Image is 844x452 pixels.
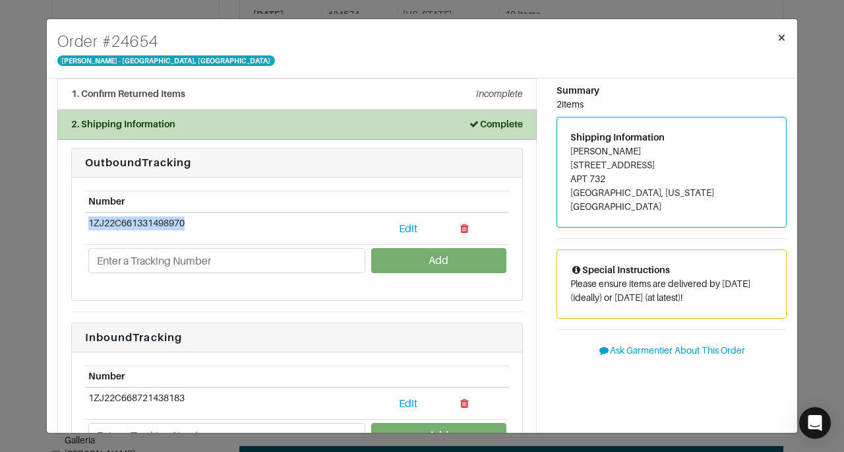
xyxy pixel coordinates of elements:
[476,88,523,99] em: Incomplete
[570,145,773,214] address: [PERSON_NAME] [STREET_ADDRESS] APT 732 [GEOGRAPHIC_DATA], [US_STATE][GEOGRAPHIC_DATA]
[85,191,369,212] th: Number
[57,55,275,66] span: [PERSON_NAME] - [GEOGRAPHIC_DATA], [GEOGRAPHIC_DATA]
[85,331,509,344] h6: Inbound Tracking
[570,277,773,305] p: Please ensure items are delivered by [DATE] (ideally) or [DATE] (at latest)!
[557,98,787,112] div: 2 items
[570,132,665,143] span: Shipping Information
[468,119,523,129] strong: Complete
[85,156,509,169] h6: Outbound Tracking
[371,248,506,273] button: Add
[557,340,787,361] button: Ask Garmentier About This Order
[85,212,369,245] td: 1ZJ22C661331498970
[85,366,369,387] th: Number
[766,19,797,56] button: Close
[371,391,445,416] button: Edit
[570,265,670,275] span: Special Instructions
[57,30,275,53] h4: Order # 24654
[371,423,506,448] button: Add
[799,407,831,439] div: Open Intercom Messenger
[557,84,787,98] div: Summary
[85,387,369,420] td: 1ZJ22C668721438183
[88,423,365,448] input: Enter a Tracking Number
[371,216,445,242] button: Edit
[777,28,787,46] span: ×
[71,119,175,129] strong: 2. Shipping Information
[88,248,365,273] input: Enter a Tracking Number
[71,88,185,99] strong: 1. Confirm Returned Items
